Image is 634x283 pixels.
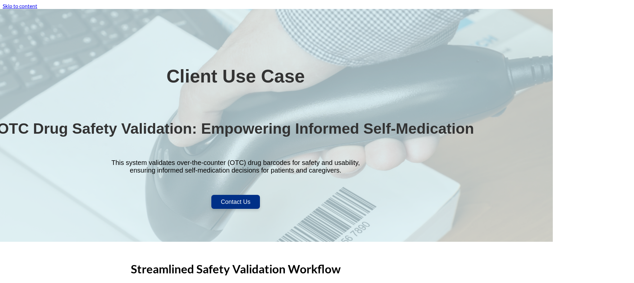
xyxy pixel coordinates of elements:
[3,3,37,9] a: Skip to content
[103,159,369,174] p: This system validates over-the-counter (OTC) drug barcodes for safety and usability, ensuring inf...
[211,195,260,209] a: Contact Us
[53,262,419,276] h2: Streamlined Safety Validation Workflow
[166,66,305,87] p: Client Use Case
